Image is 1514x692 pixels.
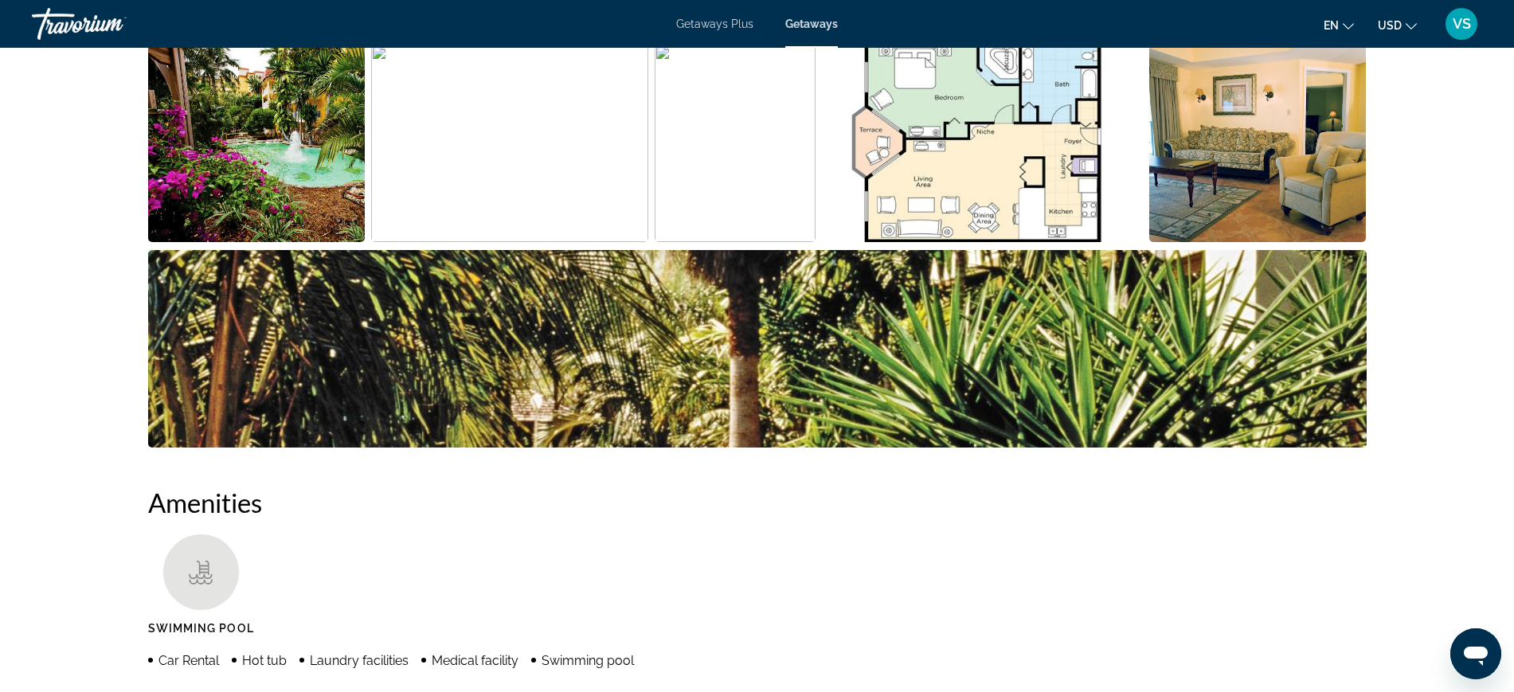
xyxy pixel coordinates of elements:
[158,653,219,668] span: Car Rental
[310,653,409,668] span: Laundry facilities
[1149,44,1367,243] button: Open full-screen image slider
[1324,14,1354,37] button: Change language
[148,44,366,243] button: Open full-screen image slider
[1450,628,1501,679] iframe: Button to launch messaging window
[242,653,287,668] span: Hot tub
[371,44,648,243] button: Open full-screen image slider
[432,653,518,668] span: Medical facility
[32,3,191,45] a: Travorium
[1324,19,1339,32] span: en
[1453,16,1471,32] span: VS
[822,44,1143,243] button: Open full-screen image slider
[1441,7,1482,41] button: User Menu
[1378,14,1417,37] button: Change currency
[148,487,1367,518] h2: Amenities
[1378,19,1402,32] span: USD
[148,622,254,635] span: Swimming Pool
[148,249,1367,448] button: Open full-screen image slider
[655,44,816,243] button: Open full-screen image slider
[785,18,838,30] a: Getaways
[676,18,753,30] a: Getaways Plus
[542,653,634,668] span: Swimming pool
